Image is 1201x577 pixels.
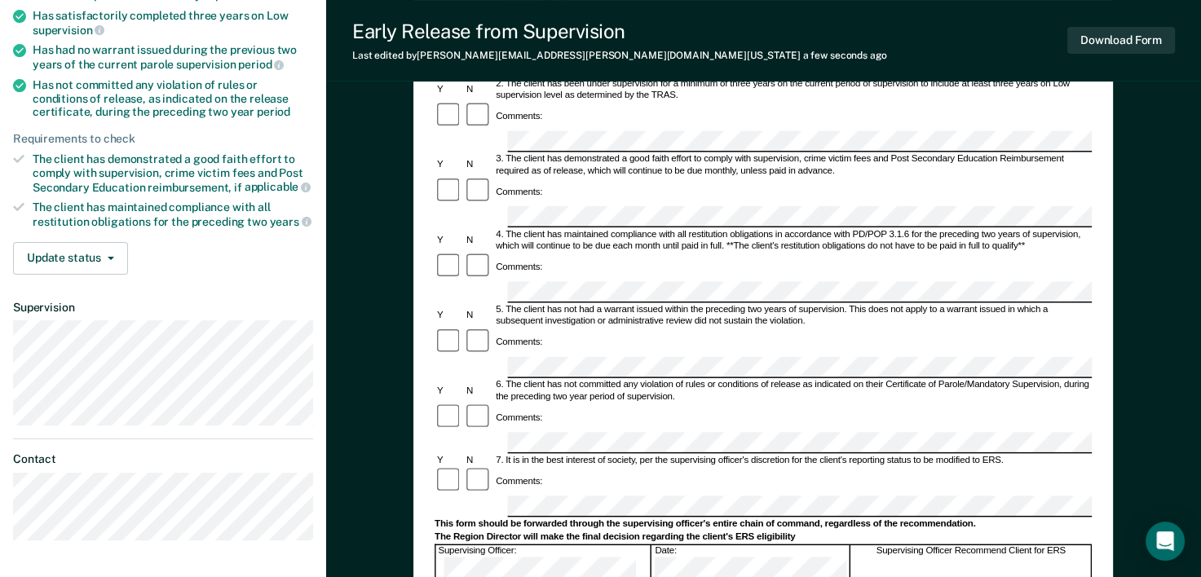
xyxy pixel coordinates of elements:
div: Y [435,84,464,95]
div: N [464,160,493,171]
div: N [464,455,493,466]
div: Has had no warrant issued during the previous two years of the current parole supervision [33,43,313,71]
div: 5. The client has not had a warrant issued within the preceding two years of supervision. This do... [494,304,1093,328]
div: Y [435,235,464,246]
div: Y [435,160,464,171]
div: This form should be forwarded through the supervising officer's entire chain of command, regardle... [435,518,1092,530]
span: supervision [33,24,104,37]
div: N [464,385,493,397]
div: Y [435,455,464,466]
dt: Supervision [13,301,313,315]
div: 4. The client has maintained compliance with all restitution obligations in accordance with PD/PO... [494,229,1093,253]
div: The client has maintained compliance with all restitution obligations for the preceding two [33,200,313,228]
div: Y [435,311,464,322]
dt: Contact [13,452,313,466]
div: 7. It is in the best interest of society, per the supervising officer's discretion for the client... [494,455,1093,466]
span: years [270,215,311,228]
div: The client has demonstrated a good faith effort to comply with supervision, crime victim fees and... [33,152,313,194]
div: 6. The client has not committed any violation of rules or conditions of release as indicated on t... [494,380,1093,403]
div: Supervising Officer Recommend Client for ERS [851,545,1092,577]
span: period [238,58,284,71]
div: Date: [653,545,850,577]
div: 2. The client has been under supervision for a minimum of three years on the current period of su... [494,78,1093,102]
button: Download Form [1067,27,1175,54]
div: Early Release from Supervision [352,20,887,43]
div: 3. The client has demonstrated a good faith effort to comply with supervision, crime victim fees ... [494,154,1093,178]
button: Update status [13,242,128,275]
span: applicable [245,180,311,193]
div: Has not committed any violation of rules or conditions of release, as indicated on the release ce... [33,78,313,119]
div: Comments: [494,261,545,272]
div: Comments: [494,111,545,122]
div: Has satisfactorily completed three years on Low [33,9,313,37]
span: period [257,105,290,118]
div: Last edited by [PERSON_NAME][EMAIL_ADDRESS][PERSON_NAME][DOMAIN_NAME][US_STATE] [352,50,887,61]
div: N [464,235,493,246]
div: Comments: [494,186,545,197]
span: a few seconds ago [803,50,887,61]
div: N [464,84,493,95]
div: Supervising Officer: [436,545,652,577]
div: N [464,311,493,322]
div: Y [435,385,464,397]
div: Open Intercom Messenger [1146,522,1185,561]
div: Requirements to check [13,132,313,146]
div: The Region Director will make the final decision regarding the client's ERS eligibility [435,531,1092,543]
div: Comments: [494,412,545,423]
div: Comments: [494,337,545,348]
div: Comments: [494,475,545,487]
